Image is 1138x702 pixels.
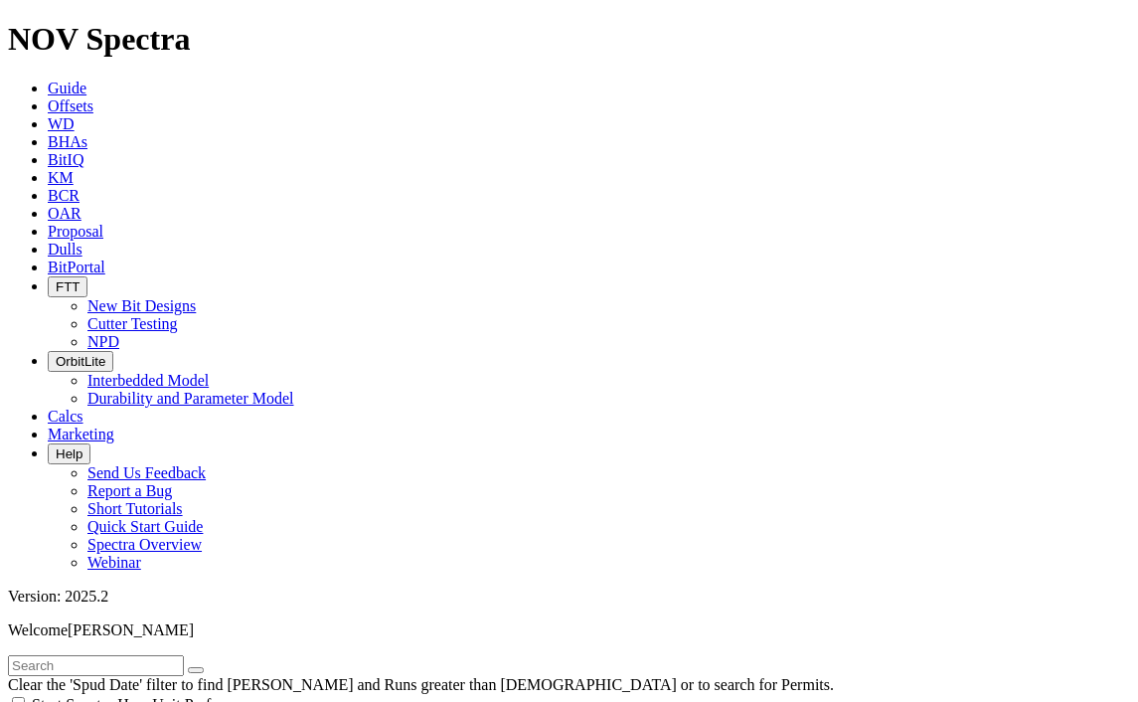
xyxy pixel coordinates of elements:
[48,205,81,222] a: OAR
[48,133,87,150] a: BHAs
[87,333,119,350] a: NPD
[87,390,294,407] a: Durability and Parameter Model
[87,315,178,332] a: Cutter Testing
[56,446,82,461] span: Help
[8,588,1130,606] div: Version: 2025.2
[8,21,1130,58] h1: NOV Spectra
[87,372,209,389] a: Interbedded Model
[48,187,80,204] a: BCR
[56,279,80,294] span: FTT
[87,518,203,535] a: Quick Start Guide
[68,621,194,638] span: [PERSON_NAME]
[87,464,206,481] a: Send Us Feedback
[8,655,184,676] input: Search
[56,354,105,369] span: OrbitLite
[48,80,86,96] a: Guide
[87,500,183,517] a: Short Tutorials
[48,169,74,186] a: KM
[48,426,114,442] a: Marketing
[87,297,196,314] a: New Bit Designs
[87,482,172,499] a: Report a Bug
[87,554,141,571] a: Webinar
[48,151,83,168] a: BitIQ
[8,621,1130,639] p: Welcome
[48,276,87,297] button: FTT
[8,676,834,693] span: Clear the 'Spud Date' filter to find [PERSON_NAME] and Runs greater than [DEMOGRAPHIC_DATA] or to...
[48,115,75,132] a: WD
[48,351,113,372] button: OrbitLite
[48,241,82,258] a: Dulls
[87,536,202,553] a: Spectra Overview
[48,443,90,464] button: Help
[48,259,105,275] a: BitPortal
[48,223,103,240] a: Proposal
[48,97,93,114] a: Offsets
[48,408,83,425] a: Calcs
